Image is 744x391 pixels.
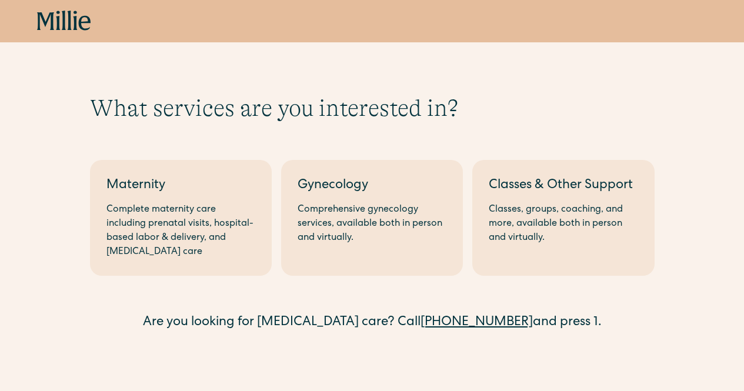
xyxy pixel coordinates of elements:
div: Classes & Other Support [489,176,638,196]
div: Comprehensive gynecology services, available both in person and virtually. [298,203,446,245]
div: Maternity [106,176,255,196]
a: Classes & Other SupportClasses, groups, coaching, and more, available both in person and virtually. [472,160,654,276]
h1: What services are you interested in? [90,94,655,122]
a: [PHONE_NUMBER] [421,316,533,329]
div: Gynecology [298,176,446,196]
a: MaternityComplete maternity care including prenatal visits, hospital-based labor & delivery, and ... [90,160,272,276]
div: Are you looking for [MEDICAL_DATA] care? Call and press 1. [90,313,655,333]
div: Classes, groups, coaching, and more, available both in person and virtually. [489,203,638,245]
div: Complete maternity care including prenatal visits, hospital-based labor & delivery, and [MEDICAL_... [106,203,255,259]
a: GynecologyComprehensive gynecology services, available both in person and virtually. [281,160,463,276]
